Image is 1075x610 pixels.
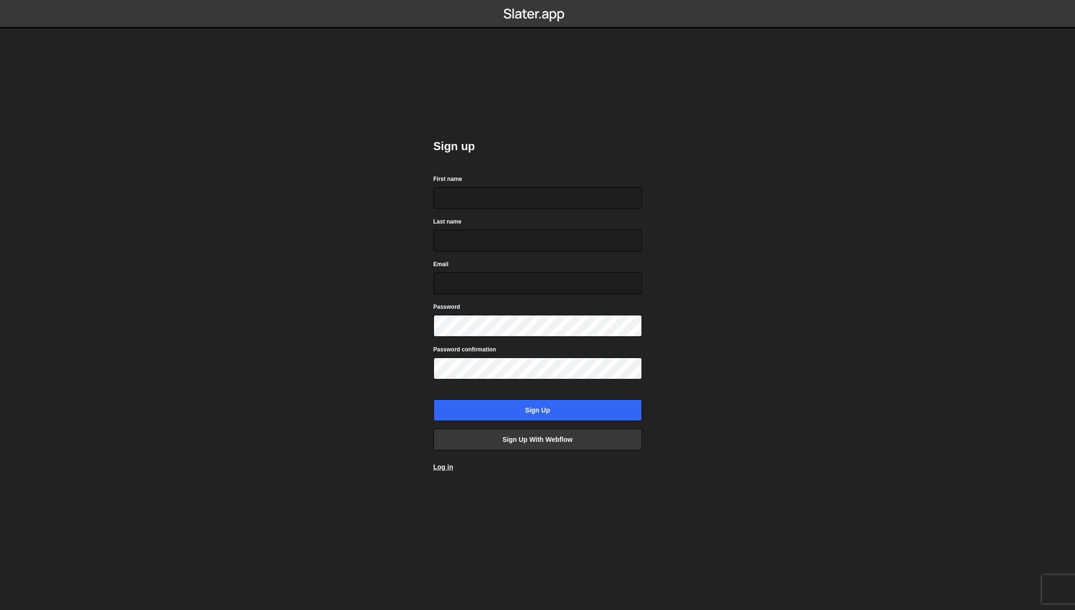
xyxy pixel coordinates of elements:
label: Email [434,260,449,269]
h2: Sign up [434,139,642,154]
label: Password confirmation [434,345,497,354]
input: Sign up [434,399,642,421]
a: Log in [434,463,453,471]
a: Sign up with Webflow [434,429,642,450]
label: Password [434,302,461,312]
label: First name [434,174,462,184]
label: Last name [434,217,461,226]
